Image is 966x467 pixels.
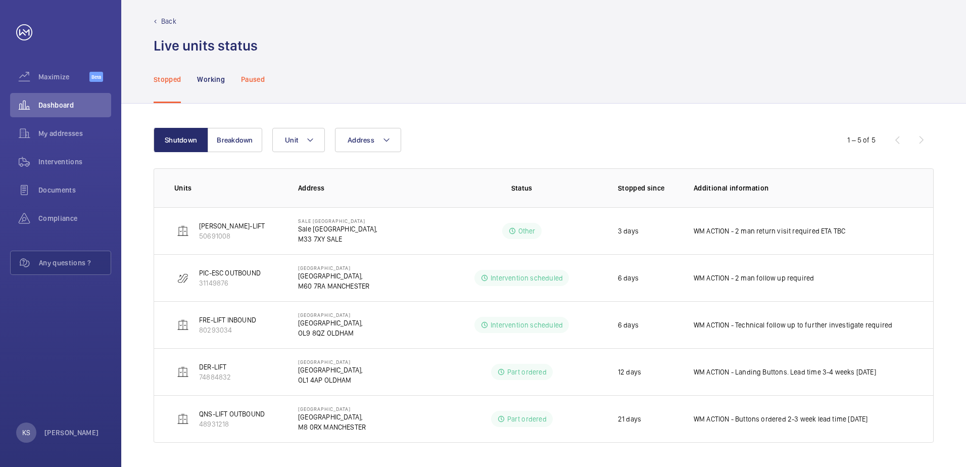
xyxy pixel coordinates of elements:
[199,325,256,335] p: 80293034
[335,128,401,152] button: Address
[298,412,366,422] p: [GEOGRAPHIC_DATA],
[491,273,563,283] p: Intervention scheduled
[174,183,282,193] p: Units
[38,213,111,223] span: Compliance
[298,328,363,338] p: OL9 8QZ OLDHAM
[618,226,639,236] p: 3 days
[298,271,369,281] p: [GEOGRAPHIC_DATA],
[199,221,265,231] p: [PERSON_NAME]-LIFT
[199,315,256,325] p: FRE-LIFT INBOUND
[177,366,189,378] img: elevator.svg
[38,100,111,110] span: Dashboard
[177,319,189,331] img: elevator.svg
[272,128,325,152] button: Unit
[298,312,363,318] p: [GEOGRAPHIC_DATA]
[241,74,265,84] p: Paused
[449,183,594,193] p: Status
[507,414,547,424] p: Part ordered
[197,74,224,84] p: Working
[22,428,30,438] p: KS
[154,74,181,84] p: Stopped
[199,362,231,372] p: DER-LIFT
[618,367,641,377] p: 12 days
[694,367,876,377] p: WM ACTION - Landing Buttons. Lead time 3-4 weeks [DATE]
[177,413,189,425] img: elevator.svg
[208,128,262,152] button: Breakdown
[199,268,261,278] p: PIC-ESC OUTBOUND
[694,226,846,236] p: WM ACTION - 2 man return visit required ETA TBC
[298,359,363,365] p: [GEOGRAPHIC_DATA]
[348,136,374,144] span: Address
[694,183,913,193] p: Additional information
[298,406,366,412] p: [GEOGRAPHIC_DATA]
[199,231,265,241] p: 50691008
[154,36,258,55] h1: Live units status
[44,428,99,438] p: [PERSON_NAME]
[177,225,189,237] img: elevator.svg
[285,136,298,144] span: Unit
[38,128,111,138] span: My addresses
[89,72,103,82] span: Beta
[161,16,176,26] p: Back
[177,272,189,284] img: escalator.svg
[298,422,366,432] p: M8 0RX MANCHESTER
[298,224,377,234] p: Sale [GEOGRAPHIC_DATA],
[298,218,377,224] p: Sale [GEOGRAPHIC_DATA]
[507,367,547,377] p: Part ordered
[694,320,892,330] p: WM ACTION - Technical follow up to further investigate required
[618,273,639,283] p: 6 days
[199,372,231,382] p: 74884832
[298,318,363,328] p: [GEOGRAPHIC_DATA],
[618,183,678,193] p: Stopped since
[298,365,363,375] p: [GEOGRAPHIC_DATA],
[298,281,369,291] p: M60 7RA MANCHESTER
[618,414,641,424] p: 21 days
[199,419,265,429] p: 48931218
[154,128,208,152] button: Shutdown
[38,185,111,195] span: Documents
[38,72,89,82] span: Maximize
[694,273,814,283] p: WM ACTION - 2 man follow up required
[298,234,377,244] p: M33 7XY SALE
[38,157,111,167] span: Interventions
[298,375,363,385] p: OL1 4AP OLDHAM
[618,320,639,330] p: 6 days
[847,135,876,145] div: 1 – 5 of 5
[199,409,265,419] p: QNS-LIFT OUTBOUND
[518,226,536,236] p: Other
[39,258,111,268] span: Any questions ?
[298,265,369,271] p: [GEOGRAPHIC_DATA]
[694,414,868,424] p: WM ACTION - Buttons ordered 2-3 week lead time [DATE]
[199,278,261,288] p: 31149876
[491,320,563,330] p: Intervention scheduled
[298,183,442,193] p: Address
